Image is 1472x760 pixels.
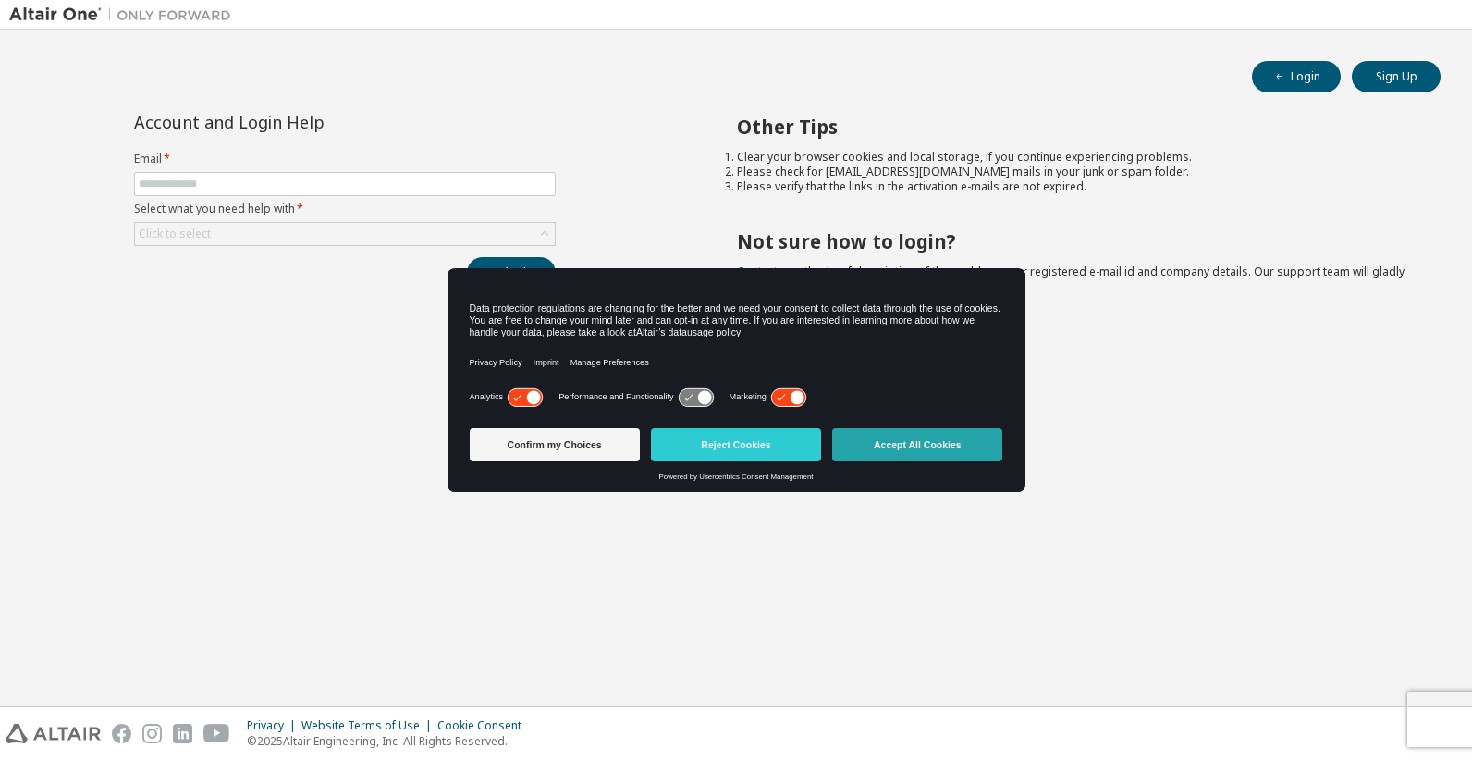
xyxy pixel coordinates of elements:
button: Submit [467,257,556,288]
li: Please verify that the links in the activation e-mails are not expired. [737,179,1408,194]
div: Website Terms of Use [301,718,437,733]
p: © 2025 Altair Engineering, Inc. All Rights Reserved. [247,733,533,749]
div: Account and Login Help [134,115,472,129]
button: Sign Up [1352,61,1441,92]
img: instagram.svg [142,724,162,743]
div: Click to select [135,223,555,245]
li: Please check for [EMAIL_ADDRESS][DOMAIN_NAME] mails in your junk or spam folder. [737,165,1408,179]
label: Select what you need help with [134,202,556,216]
label: Email [134,152,556,166]
img: linkedin.svg [173,724,192,743]
div: Cookie Consent [437,718,533,733]
h2: Not sure how to login? [737,229,1408,253]
div: Click to select [139,227,211,241]
span: with a brief description of the problem, your registered e-mail id and company details. Our suppo... [737,264,1405,294]
img: youtube.svg [203,724,230,743]
h2: Other Tips [737,115,1408,139]
img: altair_logo.svg [6,724,101,743]
li: Clear your browser cookies and local storage, if you continue experiencing problems. [737,150,1408,165]
a: Contact us [737,264,793,279]
button: Login [1252,61,1341,92]
div: Privacy [247,718,301,733]
img: Altair One [9,6,240,24]
img: facebook.svg [112,724,131,743]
